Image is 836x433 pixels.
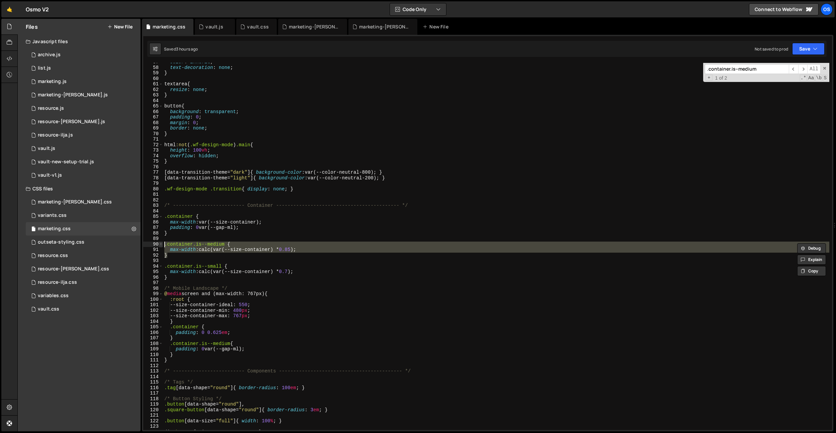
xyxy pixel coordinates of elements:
[143,92,163,98] div: 63
[143,148,163,153] div: 73
[143,280,163,286] div: 97
[143,313,163,319] div: 103
[26,128,141,142] div: 16596/46195.js
[26,249,141,262] div: 16596/46199.css
[143,368,163,374] div: 113
[164,46,198,52] div: Saved
[143,109,163,115] div: 66
[26,236,141,249] div: 16596/45156.css
[143,264,163,269] div: 94
[143,352,163,358] div: 110
[143,291,163,297] div: 99
[143,363,163,369] div: 112
[359,23,409,30] div: marketing-[PERSON_NAME].js
[143,103,163,109] div: 65
[26,169,141,182] div: 16596/45132.js
[143,142,163,148] div: 72
[705,75,713,81] span: Toggle Replace mode
[143,385,163,391] div: 116
[143,197,163,203] div: 82
[143,242,163,247] div: 90
[143,424,163,429] div: 123
[38,239,84,245] div: outseta-styling.css
[247,23,268,30] div: vault.css
[749,3,819,15] a: Connect to Webflow
[143,214,163,220] div: 85
[38,253,68,259] div: resource.css
[38,92,108,98] div: marketing-[PERSON_NAME].js
[755,46,788,52] div: Not saved to prod
[26,195,141,209] div: 16596/46284.css
[26,115,141,128] div: 16596/46194.js
[143,175,163,181] div: 78
[143,258,163,264] div: 93
[143,297,163,302] div: 100
[823,75,827,81] span: Search In Selection
[797,255,826,265] button: Explain
[143,357,163,363] div: 111
[26,23,38,30] h2: Files
[143,120,163,126] div: 68
[143,225,163,231] div: 87
[143,346,163,352] div: 109
[38,105,64,111] div: resource.js
[38,159,94,165] div: vault-new-setup-trial.js
[789,64,798,74] span: ​
[800,75,807,81] span: RegExp Search
[143,286,163,291] div: 98
[26,48,141,62] div: 16596/46210.js
[143,396,163,402] div: 118
[143,341,163,347] div: 108
[798,64,808,74] span: ​
[390,3,446,15] button: Code Only
[143,330,163,336] div: 106
[143,324,163,330] div: 105
[143,413,163,418] div: 121
[18,35,141,48] div: Javascript files
[143,164,163,170] div: 76
[143,231,163,236] div: 88
[26,62,141,75] div: 16596/45151.js
[143,220,163,225] div: 86
[143,159,163,164] div: 75
[808,75,815,81] span: CaseSensitive Search
[26,5,49,13] div: Osmo V2
[143,186,163,192] div: 80
[38,79,67,85] div: marketing.js
[705,64,789,74] input: Search for
[38,199,112,205] div: marketing-[PERSON_NAME].css
[26,222,141,236] div: 16596/45446.css
[38,293,69,299] div: variables.css
[143,236,163,242] div: 89
[143,76,163,82] div: 60
[38,132,73,138] div: resource-ilja.js
[38,65,51,71] div: list.js
[815,75,822,81] span: Whole Word Search
[143,208,163,214] div: 84
[423,23,451,30] div: New File
[143,81,163,87] div: 61
[143,402,163,407] div: 119
[807,64,821,74] span: Alt-Enter
[1,1,18,17] a: 🤙
[143,170,163,175] div: 77
[18,182,141,195] div: CSS files
[143,418,163,424] div: 122
[38,146,55,152] div: vault.js
[143,319,163,325] div: 104
[38,52,61,58] div: archive.js
[143,114,163,120] div: 67
[176,46,198,52] div: 3 hours ago
[143,65,163,71] div: 58
[143,308,163,314] div: 102
[143,247,163,253] div: 91
[26,102,141,115] div: 16596/46183.js
[143,203,163,208] div: 83
[143,192,163,197] div: 81
[38,119,105,125] div: resource-[PERSON_NAME].js
[26,262,141,276] div: 16596/46196.css
[38,266,109,272] div: resource-[PERSON_NAME].css
[143,269,163,275] div: 95
[143,137,163,142] div: 71
[143,253,163,258] div: 92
